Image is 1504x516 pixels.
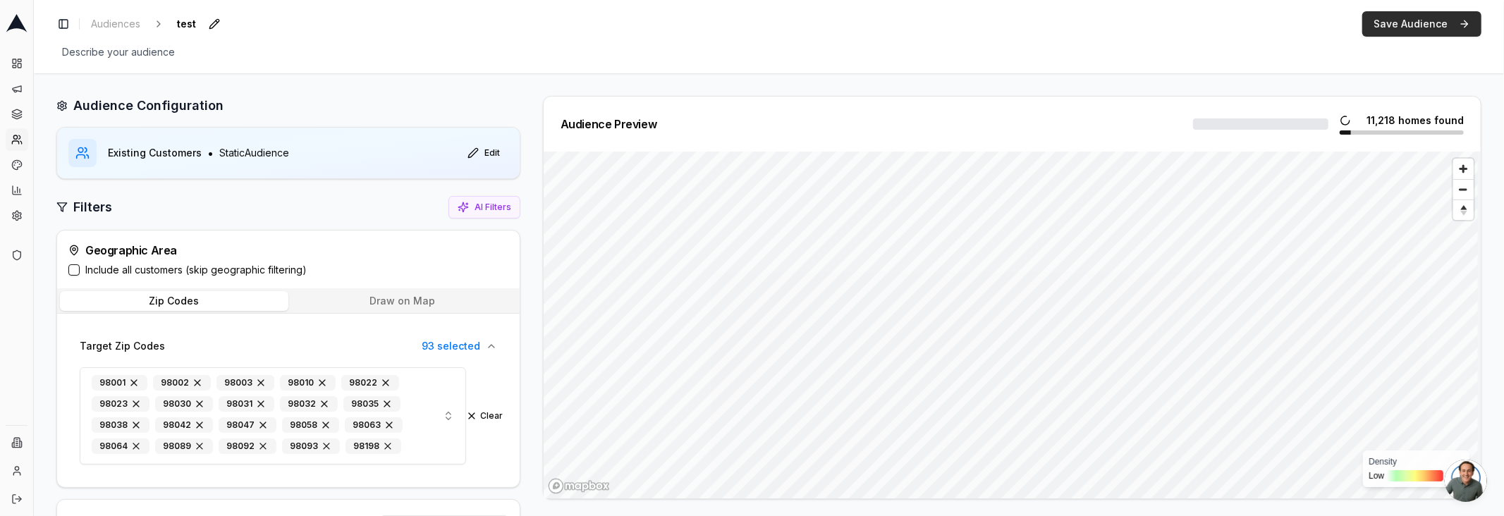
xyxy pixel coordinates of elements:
div: 98022 [341,375,399,391]
a: Audiences [85,14,146,34]
div: 98031 [219,396,274,412]
h2: Filters [73,197,112,217]
span: Zoom out [1453,180,1474,199]
button: Zoom in [1453,159,1474,179]
div: 98035 [343,396,401,412]
button: Log out [6,488,28,510]
div: 98003 [216,375,274,391]
div: 98032 [280,396,338,412]
span: 11,218 [1362,113,1395,128]
div: 98198 [346,438,401,454]
button: Clear [466,410,503,422]
a: Mapbox homepage [548,478,610,494]
span: Reset bearing to north [1451,202,1475,219]
div: 98001 [92,375,147,391]
span: • [207,145,214,161]
div: Geographic Area [68,242,508,259]
button: Save Audience [1362,11,1481,37]
div: 98064 [92,438,149,454]
div: 98089 [155,438,213,454]
button: Target Zip Codes93 selected [68,331,508,362]
button: Zip Codes [60,291,288,311]
span: 93 selected [422,339,480,353]
button: Draw on Map [288,291,517,311]
span: AI Filters [475,202,511,213]
div: 98093 [282,438,340,454]
div: 98063 [345,417,403,433]
span: Low [1369,470,1384,481]
div: Audience Preview [561,118,657,130]
div: 98038 [92,417,149,433]
span: homes found [1398,113,1464,128]
div: 98092 [219,438,276,454]
button: Edit [459,142,508,164]
div: Target Zip Codes93 selected [68,362,508,476]
div: 98023 [92,396,149,412]
canvas: Map [544,152,1478,509]
span: Existing Customers [108,146,202,160]
div: Open chat [1445,460,1487,502]
div: 98002 [153,375,211,391]
h2: Audience Configuration [73,96,224,116]
div: 98042 [155,417,213,433]
nav: breadcrumb [85,14,224,34]
div: 98047 [219,417,276,433]
span: Describe your audience [56,42,181,62]
label: Include all customers (skip geographic filtering) [85,263,307,277]
span: test [171,14,202,34]
button: Zoom out [1453,179,1474,199]
button: Reset bearing to north [1453,199,1474,220]
span: Static Audience [219,146,289,160]
div: 98030 [155,396,213,412]
div: 98010 [280,375,336,391]
div: Density [1369,456,1464,467]
span: Target Zip Codes [80,339,165,353]
span: Audiences [91,17,140,31]
div: 98058 [282,417,339,433]
button: AI Filters [448,196,520,219]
